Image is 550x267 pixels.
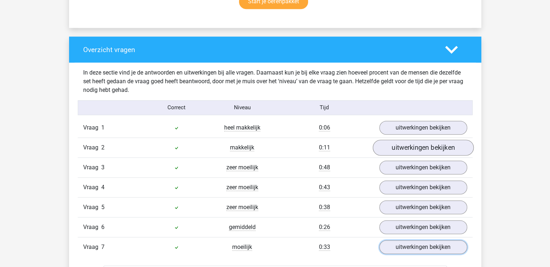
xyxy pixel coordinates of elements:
[319,184,330,191] span: 0:43
[101,124,105,131] span: 1
[83,143,101,152] span: Vraag
[226,184,258,191] span: zeer moeilijk
[379,220,467,234] a: uitwerkingen bekijken
[379,200,467,214] a: uitwerkingen bekijken
[101,243,105,250] span: 7
[229,224,256,231] span: gemiddeld
[144,103,209,112] div: Correct
[101,144,105,151] span: 2
[275,103,374,112] div: Tijd
[83,223,101,232] span: Vraag
[209,103,275,112] div: Niveau
[101,164,105,171] span: 3
[319,204,330,211] span: 0:38
[83,183,101,192] span: Vraag
[226,164,258,171] span: zeer moeilijk
[379,181,467,194] a: uitwerkingen bekijken
[319,124,330,131] span: 0:06
[101,204,105,211] span: 5
[230,144,254,151] span: makkelijk
[224,124,260,131] span: heel makkelijk
[226,204,258,211] span: zeer moeilijk
[319,224,330,231] span: 0:26
[83,243,101,251] span: Vraag
[101,184,105,191] span: 4
[372,140,473,156] a: uitwerkingen bekijken
[78,68,473,94] div: In deze sectie vind je de antwoorden en uitwerkingen bij alle vragen. Daarnaast kun je bij elke v...
[83,123,101,132] span: Vraag
[379,161,467,174] a: uitwerkingen bekijken
[319,243,330,251] span: 0:33
[319,144,330,151] span: 0:11
[101,224,105,230] span: 6
[83,46,434,54] h4: Overzicht vragen
[319,164,330,171] span: 0:48
[379,240,467,254] a: uitwerkingen bekijken
[83,163,101,172] span: Vraag
[83,203,101,212] span: Vraag
[232,243,252,251] span: moeilijk
[379,121,467,135] a: uitwerkingen bekijken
